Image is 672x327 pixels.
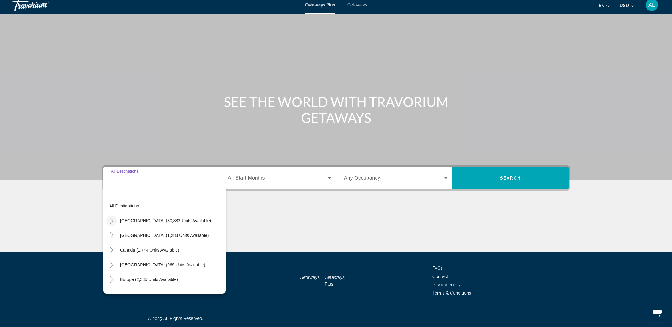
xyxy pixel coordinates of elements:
[106,245,117,256] button: Toggle Canada (1,744 units available)
[117,245,182,256] button: Canada (1,744 units available)
[228,175,265,181] span: All Start Months
[109,203,139,208] span: All destinations
[599,1,610,10] button: Change language
[117,289,208,300] button: [GEOGRAPHIC_DATA] (214 units available)
[432,282,461,287] a: Privacy Policy
[106,289,117,300] button: Toggle Australia (214 units available)
[106,230,117,241] button: Toggle Mexico (1,283 units available)
[120,262,205,267] span: [GEOGRAPHIC_DATA] (969 units available)
[106,200,226,211] button: All destinations
[432,291,471,295] a: Terms & Conditions
[103,167,569,189] div: Search widget
[106,215,117,226] button: Toggle United States (30,882 units available)
[120,233,209,238] span: [GEOGRAPHIC_DATA] (1,283 units available)
[117,215,214,226] button: [GEOGRAPHIC_DATA] (30,882 units available)
[620,3,629,8] span: USD
[148,316,203,321] span: © 2025 All Rights Reserved.
[325,275,345,287] a: Getaways Plus
[599,3,605,8] span: en
[305,2,335,7] a: Getaways Plus
[221,94,451,126] h1: SEE THE WORLD WITH TRAVORIUM GETAWAYS
[300,275,320,280] a: Getaways
[106,274,117,285] button: Toggle Europe (2,545 units available)
[117,259,208,270] button: [GEOGRAPHIC_DATA] (969 units available)
[106,260,117,270] button: Toggle Caribbean & Atlantic Islands (969 units available)
[648,2,655,8] span: AL
[120,277,178,282] span: Europe (2,545 units available)
[347,2,367,7] a: Getaways
[647,302,667,322] iframe: Bouton de lancement de la fenêtre de messagerie
[117,274,181,285] button: Europe (2,545 units available)
[111,169,138,173] span: All Destinations
[620,1,635,10] button: Change currency
[432,266,443,271] a: FAQs
[120,218,211,223] span: [GEOGRAPHIC_DATA] (30,882 units available)
[344,175,380,181] span: Any Occupancy
[500,176,521,181] span: Search
[120,248,179,253] span: Canada (1,744 units available)
[117,230,212,241] button: [GEOGRAPHIC_DATA] (1,283 units available)
[432,274,448,279] a: Contact
[452,167,569,189] button: Search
